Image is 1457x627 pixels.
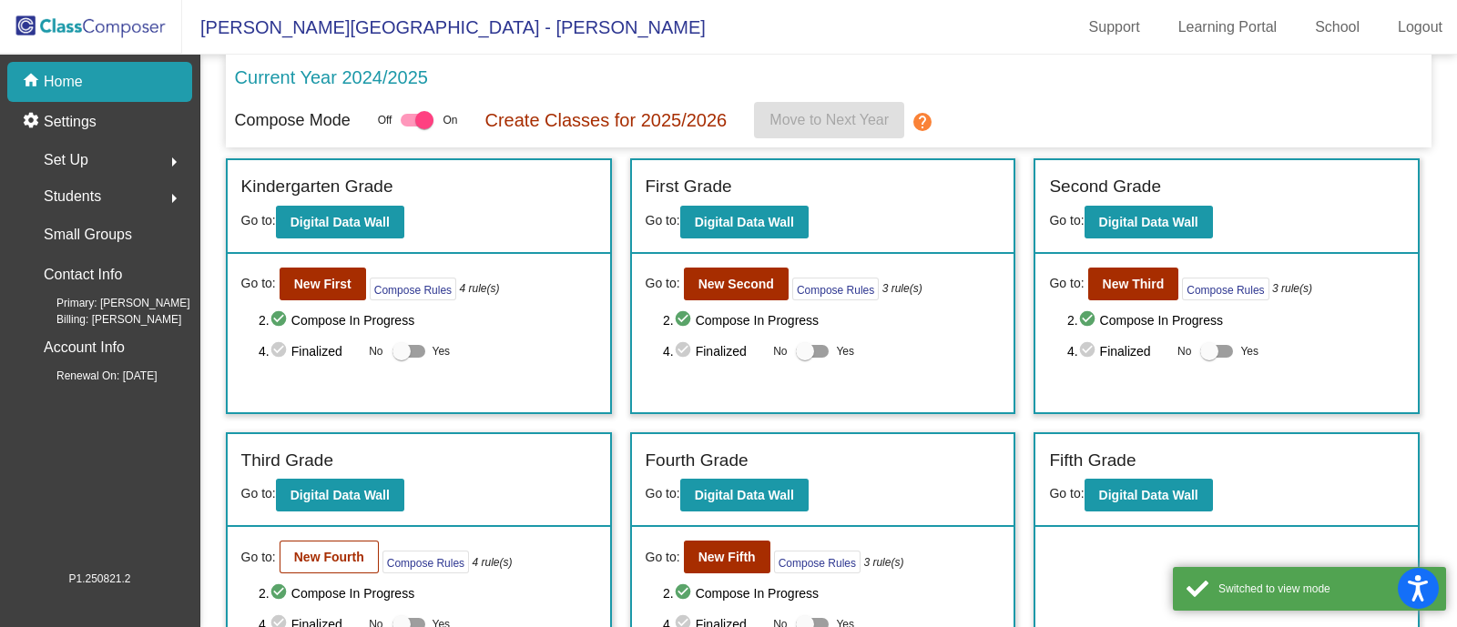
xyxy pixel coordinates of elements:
span: 2. Compose In Progress [663,309,1000,331]
mat-icon: home [22,71,44,93]
span: Renewal On: [DATE] [27,368,157,384]
span: Go to: [241,548,276,567]
span: 4. Finalized [663,340,764,362]
span: Go to: [646,548,680,567]
button: New Fifth [684,541,770,573]
mat-icon: arrow_right [163,151,185,173]
label: Second Grade [1049,174,1161,200]
button: Digital Data Wall [1085,206,1213,238]
p: Settings [44,111,97,133]
a: Support [1075,13,1155,42]
span: Go to: [646,486,680,501]
mat-icon: help [912,111,933,133]
span: Yes [1240,340,1258,362]
span: Go to: [241,486,276,501]
a: Logout [1383,13,1457,42]
span: Go to: [1049,486,1084,501]
span: Go to: [241,274,276,293]
button: Move to Next Year [754,102,904,138]
div: Switched to view mode [1218,581,1432,597]
b: Digital Data Wall [1099,488,1198,502]
b: New Third [1103,277,1165,291]
span: 2. Compose In Progress [663,582,1000,604]
i: 4 rule(s) [472,554,512,571]
b: Digital Data Wall [695,215,794,229]
p: Home [44,71,83,93]
mat-icon: settings [22,111,44,133]
mat-icon: check_circle [270,309,291,331]
span: Students [44,184,101,209]
b: New First [294,277,352,291]
span: Go to: [241,213,276,228]
mat-icon: arrow_right [163,187,185,209]
a: Learning Portal [1164,13,1292,42]
button: New Fourth [280,541,379,573]
span: Go to: [646,213,680,228]
span: 2. Compose In Progress [259,582,596,604]
b: New Fourth [294,550,364,564]
label: Kindergarten Grade [241,174,393,200]
b: Digital Data Wall [1099,215,1198,229]
b: New Fifth [698,550,756,564]
span: Set Up [44,147,88,173]
mat-icon: check_circle [270,340,291,362]
p: Compose Mode [235,108,351,133]
mat-icon: check_circle [674,582,696,604]
button: Compose Rules [792,278,879,300]
span: [PERSON_NAME][GEOGRAPHIC_DATA] - [PERSON_NAME] [182,13,706,42]
i: 3 rule(s) [863,554,903,571]
button: New Second [684,268,789,300]
span: No [773,343,787,359]
button: New Third [1088,268,1179,300]
button: Compose Rules [774,551,861,573]
b: New Second [698,277,774,291]
button: Digital Data Wall [680,479,809,511]
label: First Grade [646,174,732,200]
button: Compose Rules [370,278,456,300]
span: 4. Finalized [1067,340,1168,362]
a: School [1300,13,1374,42]
button: Digital Data Wall [276,479,404,511]
p: Contact Info [44,262,122,288]
span: Billing: [PERSON_NAME] [27,311,181,328]
i: 4 rule(s) [459,280,499,297]
span: On [443,112,457,128]
mat-icon: check_circle [674,340,696,362]
button: New First [280,268,366,300]
span: No [369,343,382,359]
span: Go to: [1049,213,1084,228]
p: Small Groups [44,222,132,248]
span: 4. Finalized [259,340,360,362]
span: Move to Next Year [769,112,889,127]
button: Digital Data Wall [680,206,809,238]
mat-icon: check_circle [1078,309,1100,331]
b: Digital Data Wall [695,488,794,502]
label: Fourth Grade [646,448,749,474]
p: Current Year 2024/2025 [235,64,428,91]
span: Primary: [PERSON_NAME] [27,295,190,311]
span: Go to: [1049,274,1084,293]
p: Account Info [44,335,125,360]
button: Compose Rules [382,551,469,573]
span: 2. Compose In Progress [1067,309,1404,331]
button: Digital Data Wall [276,206,404,238]
button: Compose Rules [1182,278,1269,300]
i: 3 rule(s) [882,280,922,297]
i: 3 rule(s) [1272,280,1312,297]
span: 2. Compose In Progress [259,309,596,331]
span: Go to: [646,274,680,293]
span: Off [378,112,392,128]
label: Fifth Grade [1049,448,1136,474]
span: Yes [836,340,854,362]
b: Digital Data Wall [290,215,390,229]
p: Create Classes for 2025/2026 [484,106,727,134]
mat-icon: check_circle [1078,340,1100,362]
label: Third Grade [241,448,333,474]
mat-icon: check_circle [674,309,696,331]
span: No [1177,343,1191,359]
b: Digital Data Wall [290,488,390,502]
span: Yes [433,340,451,362]
mat-icon: check_circle [270,582,291,604]
button: Digital Data Wall [1085,479,1213,511]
